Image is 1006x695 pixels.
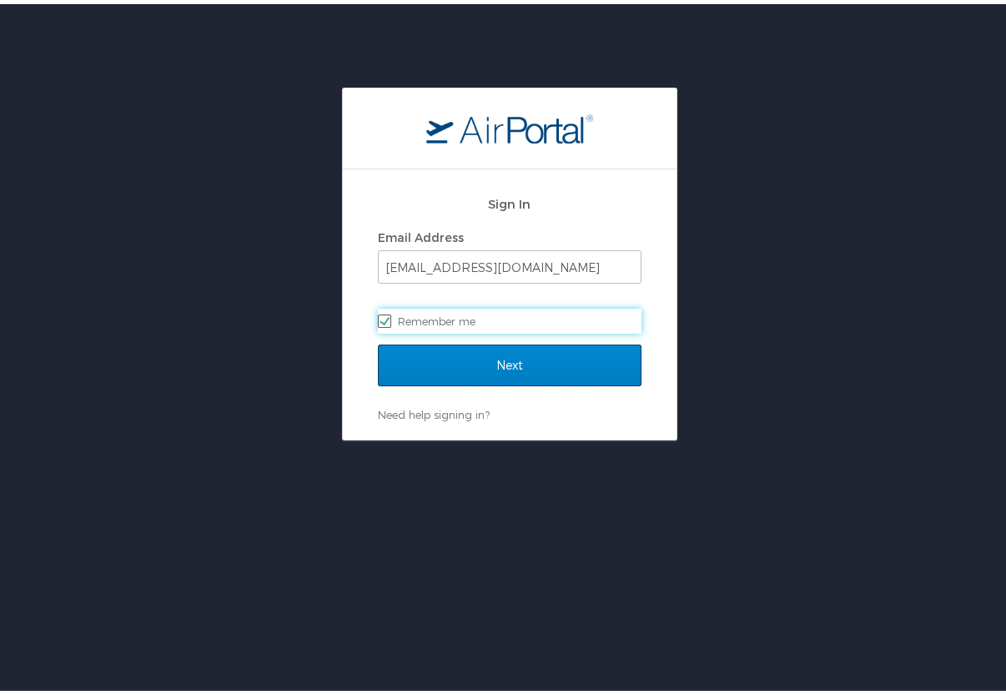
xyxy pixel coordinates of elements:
label: Email Address [378,226,464,240]
label: Remember me [378,305,641,330]
a: Need help signing in? [378,404,490,417]
img: logo [426,109,593,139]
input: Next [378,340,641,382]
h2: Sign In [378,190,641,209]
